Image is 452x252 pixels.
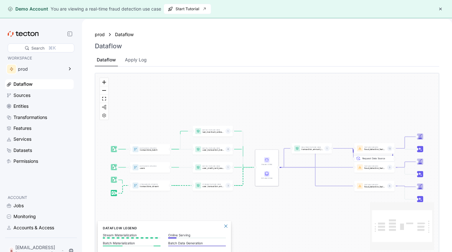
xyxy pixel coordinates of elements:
[193,162,233,173] a: Batch Feature Viewuser_credit_card_issuer1
[260,157,273,166] div: Online Store
[13,125,31,132] div: Features
[168,4,207,14] span: Start Tutorial
[100,86,108,95] button: zoom out
[301,147,323,148] p: Realtime Feature View
[95,31,105,38] a: prod
[5,91,74,100] a: Sources
[193,180,233,191] a: Stream Feature Viewuser_transaction_amount_totals3
[164,4,211,14] button: Start Tutorial
[18,67,63,71] div: prod
[5,223,74,232] a: Accounts & Access
[222,222,230,230] button: Close Legend Panel
[97,56,116,63] div: Dataflow
[13,224,54,231] div: Accounts & Access
[354,162,395,173] a: Feature Servicefraud_detection_feature_service_streaming3
[95,42,122,50] h3: Dataflow
[5,201,74,210] a: Jobs
[202,166,224,167] p: Batch Feature View
[232,131,255,167] g: Edge from featureView:last_merchant_embedding to STORE
[140,167,161,169] p: users
[13,158,38,165] div: Permissions
[103,241,160,245] p: Batch Materialization
[8,6,48,12] div: Demo Account
[168,241,226,245] p: Batch Data Generation
[103,233,160,237] p: Stream Materialization
[226,165,231,170] div: 1
[140,147,161,149] p: Batch Data Source
[232,168,255,186] g: Edge from featureView:user_transaction_amount_totals to STORE
[13,81,33,88] div: Dataflow
[260,171,273,180] div: Offline Store
[13,213,36,220] div: Monitoring
[277,168,353,186] g: Edge from STORE to featureService:fraud_detection_feature_service
[100,95,108,103] button: fit view
[13,103,29,110] div: Entities
[292,143,332,154] a: Realtime Feature Viewtransaction_amount_is_higher_than_average1
[116,180,129,186] g: Edge from dataSource:transactions_stream_batch_source to dataSource:transactions_stream
[354,143,395,154] a: Feature Servicefraud_detection_feature_service:v212
[8,43,74,52] div: Search⌘K
[115,31,137,38] a: Dataflow
[226,129,231,134] div: 1
[103,225,226,231] h6: Dataflow Legend
[100,78,108,86] button: zoom in
[193,126,233,137] a: Batch Feature Viewlast_merchant_embedding1
[5,79,74,89] a: Dataflow
[130,180,170,191] div: StreamData Sourcetransactions_stream
[226,147,231,152] div: 6
[51,5,161,12] div: You are viewing a real-time fraud detection use case
[5,156,74,166] a: Permissions
[48,44,56,51] div: ⌘K
[202,149,224,151] p: user_transaction_metrics
[13,147,32,154] div: Datasets
[364,184,386,185] p: Feature Service
[202,184,224,185] p: Stream Feature View
[31,45,45,51] div: Search
[5,212,74,221] a: Monitoring
[393,137,416,149] g: Edge from featureService:fraud_detection_feature_service:v2 to Trainer_featureService:fraud_detec...
[13,114,47,121] div: Transformations
[393,186,416,187] g: Edge from featureService:fraud_detection_feature_service to Trainer_featureService:fraud_detectio...
[140,166,161,167] p: Batch Data Source
[387,184,392,189] div: 6
[5,134,74,144] a: Services
[116,185,129,193] g: Edge from dataSource:transactions_stream_stream_source to dataSource:transactions_stream
[358,145,400,151] div: Request Data Source
[5,123,74,133] a: Features
[13,92,30,99] div: Sources
[260,177,273,180] div: Offline Store
[202,167,224,169] p: user_credit_card_issuer
[140,185,161,187] p: transactions_stream
[232,149,255,168] g: Edge from featureView:user_transaction_metrics to STORE
[393,148,416,149] g: Edge from featureService:fraud_detection_feature_service:v2 to Inference_featureService:fraud_det...
[168,233,226,237] p: Online Serving
[364,186,386,188] p: fraud_detection_feature_service
[301,148,323,150] p: transaction_amount_is_higher_than_average
[140,184,161,185] p: Stream Data Source
[202,185,224,187] p: user_transaction_amount_totals
[5,146,74,155] a: Datasets
[277,148,291,167] g: Edge from STORE to featureView:transaction_amount_is_higher_than_average
[193,144,233,155] a: Batch Feature Viewuser_transaction_metrics6
[202,130,224,131] p: Batch Feature View
[140,149,161,151] p: transactions_batch
[354,181,395,191] a: Feature Servicefraud_detection_feature_service6
[8,55,71,61] p: WORKSPACE
[5,101,74,111] a: Entities
[130,162,170,173] a: BatchData Sourceusers
[202,147,224,149] p: Batch Feature View
[169,131,192,149] g: Edge from dataSource:transactions_batch to featureView:last_merchant_embedding
[130,144,170,155] a: BatchData Sourcetransactions_batch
